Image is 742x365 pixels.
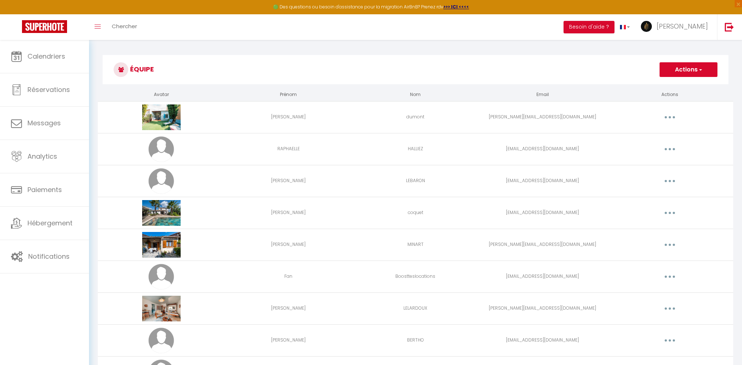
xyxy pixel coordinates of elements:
[635,14,717,40] a: ... [PERSON_NAME]
[27,52,65,61] span: Calendriers
[352,88,479,101] th: Nom
[225,88,352,101] th: Prénom
[479,101,606,133] td: [PERSON_NAME][EMAIL_ADDRESS][DOMAIN_NAME]
[479,229,606,261] td: [PERSON_NAME][EMAIL_ADDRESS][DOMAIN_NAME]
[657,22,708,31] span: [PERSON_NAME]
[225,261,352,292] td: Fan
[148,168,174,194] img: avatar.png
[479,165,606,197] td: [EMAIL_ADDRESS][DOMAIN_NAME]
[479,133,606,165] td: [EMAIL_ADDRESS][DOMAIN_NAME]
[106,14,143,40] a: Chercher
[479,261,606,292] td: [EMAIL_ADDRESS][DOMAIN_NAME]
[27,85,70,94] span: Réservations
[98,88,225,101] th: Avatar
[443,4,469,10] a: >>> ICI <<<<
[352,165,479,197] td: LEBARON
[142,104,181,130] img: 17456629771633.jpg
[564,21,614,33] button: Besoin d'aide ?
[479,88,606,101] th: Email
[28,252,70,261] span: Notifications
[225,229,352,261] td: [PERSON_NAME]
[352,229,479,261] td: MINART
[142,296,181,321] img: 17503468132194.jpg
[352,261,479,292] td: Boostteslocations
[142,200,181,226] img: 17456621873792.jpg
[27,185,62,194] span: Paiements
[479,197,606,229] td: [EMAIL_ADDRESS][DOMAIN_NAME]
[352,133,479,165] td: HALLIEZ
[225,101,352,133] td: [PERSON_NAME]
[27,152,57,161] span: Analytics
[148,328,174,353] img: avatar.png
[352,197,479,229] td: coquet
[352,101,479,133] td: dumont
[27,218,73,228] span: Hébergement
[225,133,352,165] td: RAPHAELLE
[606,88,733,101] th: Actions
[148,264,174,290] img: avatar.png
[148,136,174,162] img: avatar.png
[142,232,181,258] img: 17456629205563.jpg
[352,292,479,324] td: LELARDOUX
[225,197,352,229] td: [PERSON_NAME]
[725,22,734,32] img: logout
[112,22,137,30] span: Chercher
[479,292,606,324] td: [PERSON_NAME][EMAIL_ADDRESS][DOMAIN_NAME]
[22,20,67,33] img: Super Booking
[225,292,352,324] td: [PERSON_NAME]
[225,324,352,356] td: [PERSON_NAME]
[27,118,61,128] span: Messages
[103,55,728,84] h3: Équipe
[479,324,606,356] td: [EMAIL_ADDRESS][DOMAIN_NAME]
[660,62,717,77] button: Actions
[641,21,652,32] img: ...
[352,324,479,356] td: BERTHO
[225,165,352,197] td: [PERSON_NAME]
